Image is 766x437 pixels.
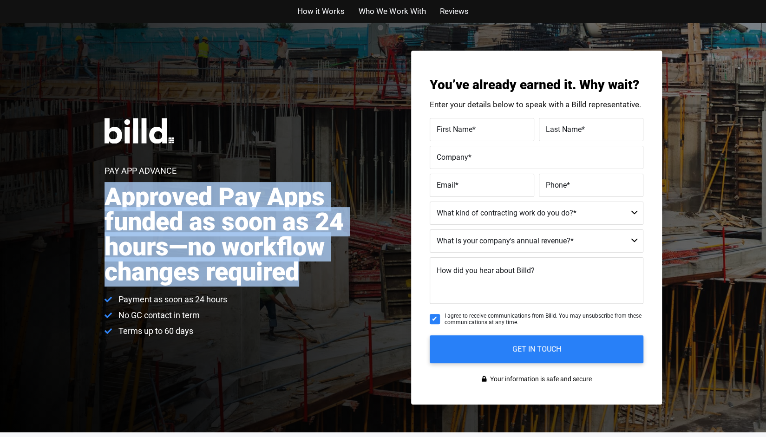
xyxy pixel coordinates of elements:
span: Company [437,152,468,161]
span: Payment as soon as 24 hours [116,294,227,305]
span: I agree to receive communications from Billd. You may unsubscribe from these communications at an... [445,313,643,326]
span: Phone [546,180,567,189]
span: Terms up to 60 days [116,326,193,337]
span: Your information is safe and secure [488,372,592,386]
span: Email [437,180,455,189]
span: No GC contact in term [116,310,200,321]
a: How it Works [297,5,345,18]
input: I agree to receive communications from Billd. You may unsubscribe from these communications at an... [430,314,440,324]
p: Enter your details below to speak with a Billd representative. [430,101,643,109]
h2: Approved Pay Apps funded as soon as 24 hours—no workflow changes required [105,184,393,285]
h3: You’ve already earned it. Why wait? [430,78,643,91]
input: GET IN TOUCH [430,335,643,363]
a: Reviews [439,5,468,18]
span: First Name [437,124,472,133]
h1: Pay App Advance [105,167,177,175]
a: Who We Work With [359,5,426,18]
span: Last Name [546,124,582,133]
span: How did you hear about Billd? [437,266,535,275]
